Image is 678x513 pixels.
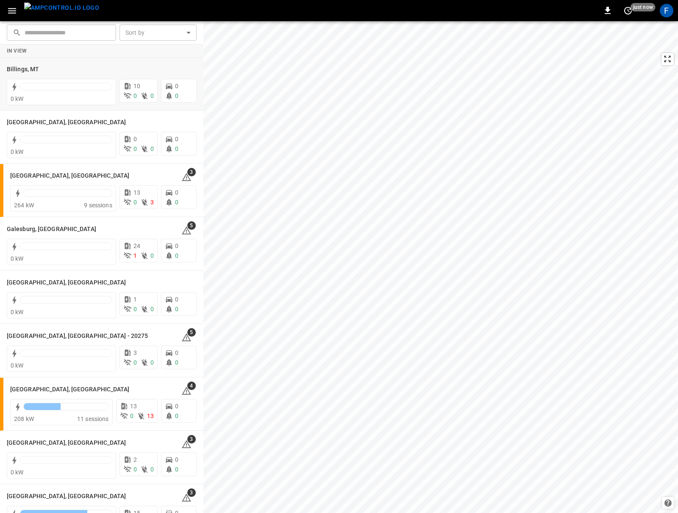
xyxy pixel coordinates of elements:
span: 0 [175,466,178,473]
span: 0 [133,306,137,312]
span: 0 kW [11,362,24,369]
span: just now [631,3,656,11]
span: 0 [175,136,178,142]
span: 0 [175,403,178,410]
span: 3 [187,435,196,443]
span: 0 [150,306,154,312]
span: 24 [133,243,140,249]
span: 0 [133,359,137,366]
div: profile-icon [660,4,673,17]
span: 0 [150,466,154,473]
span: 0 [175,92,178,99]
span: 0 [175,413,178,419]
span: 208 kW [14,415,34,422]
span: 0 kW [11,95,24,102]
span: 3 [150,199,154,206]
img: ampcontrol.io logo [24,3,99,13]
span: 0 [130,413,133,419]
span: 0 [133,92,137,99]
span: 0 [175,252,178,259]
span: 0 [175,145,178,152]
span: 0 [175,199,178,206]
span: 11 sessions [77,415,109,422]
span: 0 kW [11,148,24,155]
span: 0 kW [11,255,24,262]
span: 0 [175,456,178,463]
span: 0 [175,359,178,366]
h6: Schaumburg, IL [7,438,126,448]
span: 13 [133,189,140,196]
span: 0 [175,189,178,196]
span: 0 [133,199,137,206]
button: set refresh interval [621,4,635,17]
span: 1 [133,252,137,259]
span: 0 [175,243,178,249]
h6: Parkville, MO - 20275 [7,332,148,341]
span: 0 [175,83,178,89]
span: 0 [150,359,154,366]
span: 2 [133,456,137,463]
span: 0 kW [11,469,24,476]
span: 9 sessions [84,202,112,209]
h6: Maywood, IL [7,278,126,287]
span: 5 [187,221,196,230]
span: 3 [187,488,196,497]
span: 264 kW [14,202,34,209]
canvas: Map [203,21,678,513]
span: 0 [150,92,154,99]
span: 0 kW [11,309,24,315]
span: 13 [147,413,154,419]
span: 0 [133,466,137,473]
span: 10 [133,83,140,89]
h6: Edwardsville, IL [7,118,126,127]
span: 0 [175,296,178,303]
h6: Westville, IL [7,492,126,501]
span: 5 [187,328,196,337]
span: 0 [150,252,154,259]
span: 3 [133,349,137,356]
h6: Galesburg, IL [7,225,96,234]
h6: Pittsburgh, PA [10,385,130,394]
span: 0 [175,349,178,356]
span: 13 [130,403,137,410]
span: 0 [133,136,137,142]
span: 0 [150,145,154,152]
span: 3 [187,168,196,176]
span: 1 [133,296,137,303]
span: 0 [133,145,137,152]
span: 0 [175,306,178,312]
h6: El Dorado Springs, MO [10,171,130,181]
span: 4 [187,382,196,390]
strong: In View [7,48,27,54]
h6: Billings, MT [7,65,39,74]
